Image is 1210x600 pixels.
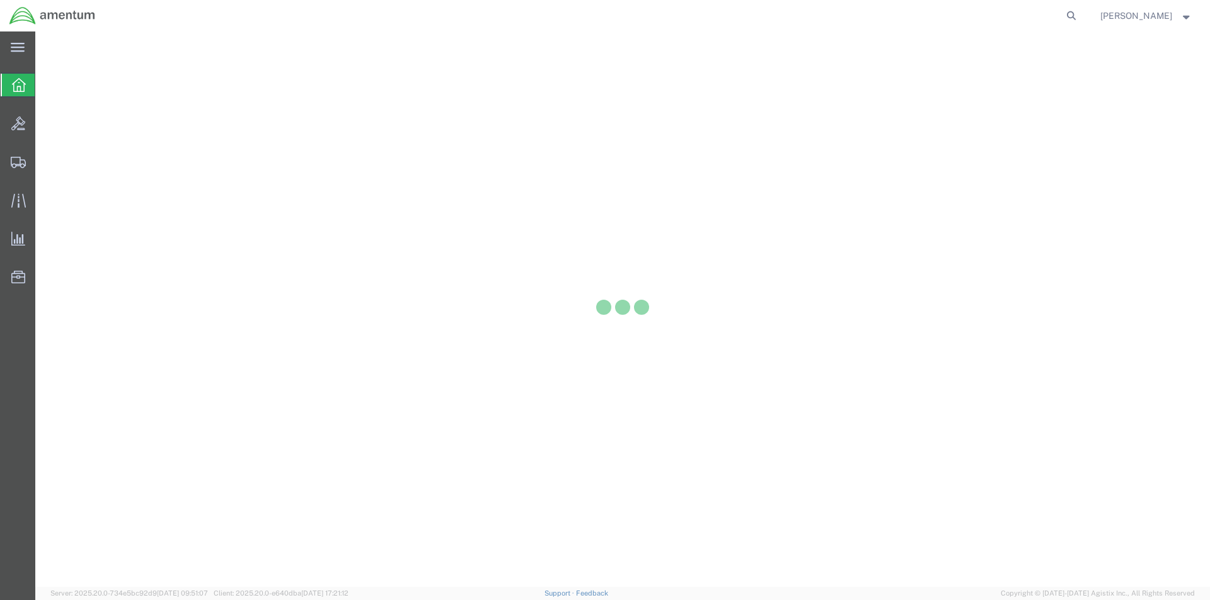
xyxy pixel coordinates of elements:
[157,589,208,597] span: [DATE] 09:51:07
[50,589,208,597] span: Server: 2025.20.0-734e5bc92d9
[301,589,349,597] span: [DATE] 17:21:12
[9,6,96,25] img: logo
[214,589,349,597] span: Client: 2025.20.0-e640dba
[1100,9,1172,23] span: Kajuan Barnwell
[576,589,608,597] a: Feedback
[1001,588,1195,599] span: Copyright © [DATE]-[DATE] Agistix Inc., All Rights Reserved
[1100,8,1193,23] button: [PERSON_NAME]
[544,589,576,597] a: Support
